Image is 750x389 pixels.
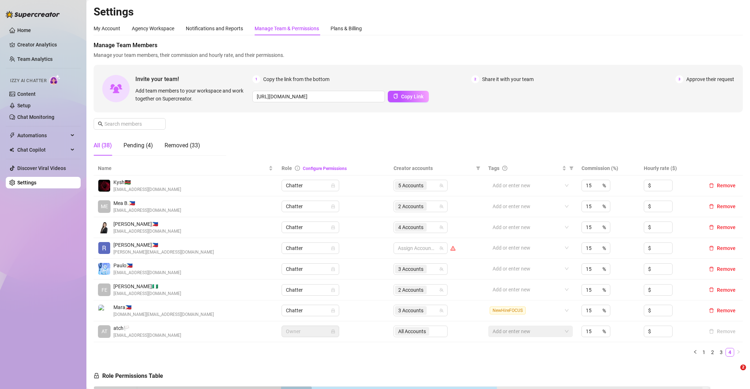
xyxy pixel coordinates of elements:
span: Creator accounts [394,164,473,172]
button: right [734,348,743,357]
span: team [439,288,444,292]
button: Remove [706,223,738,232]
span: team [439,225,444,229]
span: Kysh 🇰🇪 [113,178,181,186]
span: [EMAIL_ADDRESS][DOMAIN_NAME] [113,207,181,214]
iframe: Intercom live chat [726,365,743,382]
span: Role [282,165,292,171]
span: filter [476,166,480,170]
span: team [439,246,444,250]
span: Share it with your team [482,75,534,83]
img: Kysh [98,180,110,192]
a: 1 [700,348,708,356]
span: right [736,350,741,354]
span: Mea B. 🇵🇭 [113,199,181,207]
span: [PERSON_NAME] 🇳🇬 [113,282,181,290]
li: Previous Page [691,348,700,357]
span: thunderbolt [9,133,15,138]
div: Plans & Billing [331,24,362,32]
span: 4 Accounts [395,223,427,232]
span: Add team members to your workspace and work together on Supercreator. [135,87,250,103]
button: Remove [706,181,738,190]
span: ME [101,202,108,210]
span: delete [709,267,714,272]
span: Chatter [286,180,335,191]
img: logo-BBDzfeDw.svg [6,11,60,18]
a: Discover Viral Videos [17,165,66,171]
li: Next Page [734,348,743,357]
span: delete [709,246,714,251]
span: Remove [717,183,736,188]
a: 3 [717,348,725,356]
span: copy [393,94,398,99]
span: 3 Accounts [395,306,427,315]
span: Remove [717,308,736,313]
span: 2 Accounts [398,286,423,294]
span: delete [709,225,714,230]
span: Paulo 🇵🇭 [113,261,181,269]
span: Izzy AI Chatter [10,77,46,84]
span: [EMAIL_ADDRESS][DOMAIN_NAME] [113,332,181,339]
span: Copy Link [401,94,423,99]
span: filter [568,163,575,174]
button: Copy Link [388,91,429,102]
a: 4 [726,348,734,356]
span: Copy the link from the bottom [263,75,329,83]
img: Chat Copilot [9,147,14,152]
span: Invite your team! [135,75,252,84]
span: Remove [717,224,736,230]
span: delete [709,204,714,209]
a: 2 [709,348,717,356]
th: Hourly rate ($) [639,161,702,175]
span: FE [102,286,107,294]
span: 2 Accounts [398,202,423,210]
span: Remove [717,245,736,251]
span: Approve their request [686,75,734,83]
a: Team Analytics [17,56,53,62]
span: [DOMAIN_NAME][EMAIL_ADDRESS][DOMAIN_NAME] [113,311,214,318]
span: lock [331,183,335,188]
span: Owner [286,326,335,337]
span: Tags [488,164,499,172]
div: Pending (4) [123,141,153,150]
span: Name [98,164,267,172]
span: team [439,267,444,271]
div: Removed (33) [165,141,200,150]
span: atch 🏳️ [113,324,181,332]
span: 2 [740,365,746,370]
div: All (38) [94,141,112,150]
span: [EMAIL_ADDRESS][DOMAIN_NAME] [113,290,181,297]
span: 4 Accounts [398,223,423,231]
img: AI Chatter [49,75,60,85]
a: Creator Analytics [17,39,75,50]
span: 5 Accounts [395,181,427,190]
span: lock [331,225,335,229]
span: Chatter [286,285,335,295]
span: Manage your team members, their commission and hourly rate, and their permissions. [94,51,743,59]
span: delete [709,183,714,188]
div: Notifications and Reports [186,24,243,32]
div: My Account [94,24,120,32]
span: [PERSON_NAME][EMAIL_ADDRESS][DOMAIN_NAME] [113,249,214,256]
img: Mara [98,305,110,317]
a: Setup [17,103,31,108]
span: team [439,183,444,188]
span: 2 Accounts [395,202,427,211]
span: Chatter [286,201,335,212]
span: filter [569,166,574,170]
span: 3 Accounts [398,265,423,273]
button: Remove [706,244,738,252]
span: team [439,308,444,313]
span: 5 Accounts [398,182,423,189]
span: lock [331,288,335,292]
button: Remove [706,202,738,211]
span: lock [331,246,335,250]
span: 2 Accounts [395,286,427,294]
span: lock [331,204,335,209]
span: lock [331,329,335,334]
span: [EMAIL_ADDRESS][DOMAIN_NAME] [113,186,181,193]
img: Jessa Cadiogan [98,222,110,233]
span: Remove [717,287,736,293]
